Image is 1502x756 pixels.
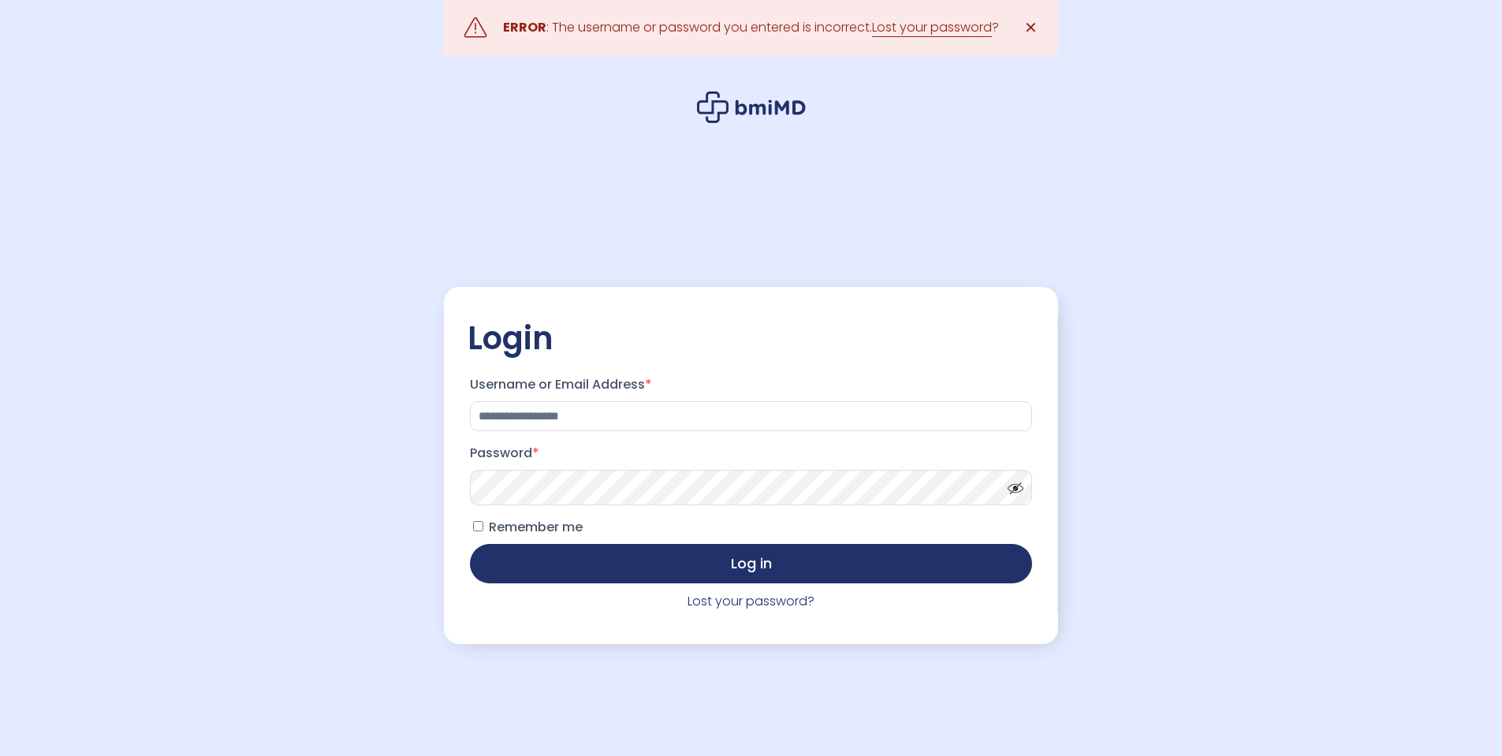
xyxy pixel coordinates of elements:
label: Password [470,441,1032,466]
a: ✕ [1015,12,1046,43]
a: Lost your password [872,18,992,37]
label: Username or Email Address [470,372,1032,397]
h2: Login [468,318,1034,358]
span: ✕ [1024,17,1038,39]
strong: ERROR [503,18,546,36]
input: Remember me [473,521,483,531]
a: Lost your password? [688,592,814,610]
span: Remember me [489,518,583,536]
button: Log in [470,544,1032,583]
div: : The username or password you entered is incorrect. ? [503,17,999,39]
